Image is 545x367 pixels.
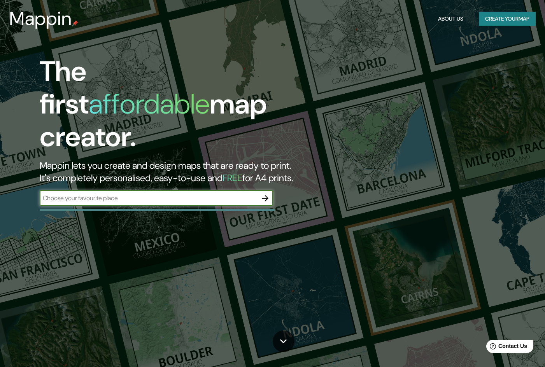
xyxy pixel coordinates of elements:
iframe: Help widget launcher [476,337,536,358]
h1: affordable [89,86,210,122]
h5: FREE [223,172,242,184]
img: mappin-pin [72,20,78,26]
button: Create yourmap [479,12,536,26]
h1: The first map creator. [40,55,312,159]
input: Choose your favourite place [40,194,258,203]
h3: Mappin [9,8,72,30]
button: About Us [435,12,466,26]
h2: Mappin lets you create and design maps that are ready to print. It's completely personalised, eas... [40,159,312,184]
